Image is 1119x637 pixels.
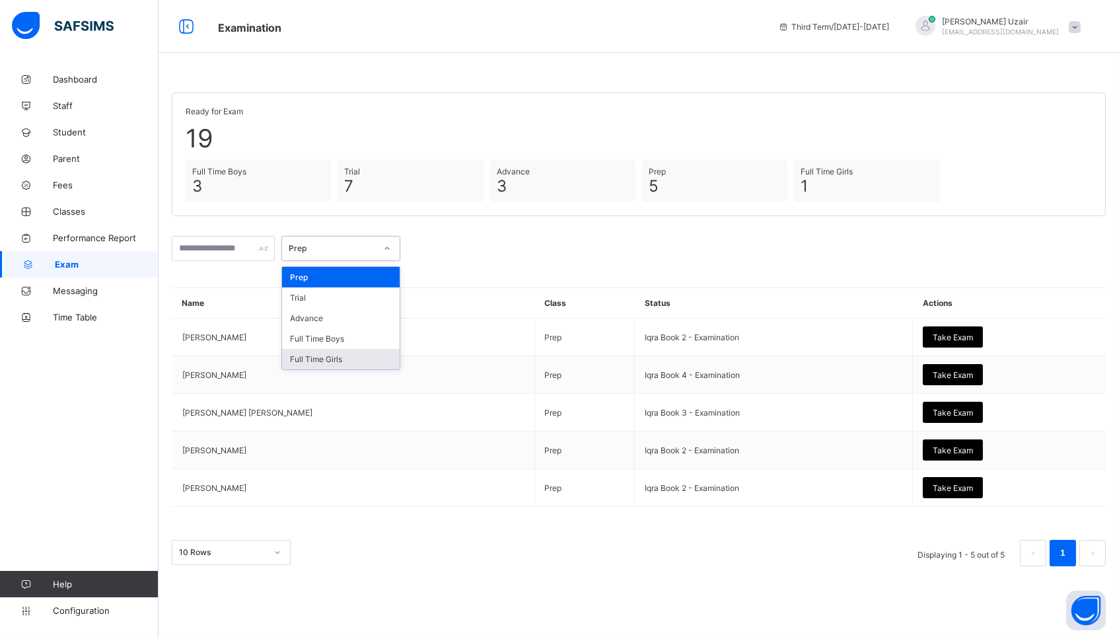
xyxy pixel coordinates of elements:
button: prev page [1020,540,1046,566]
span: Full Time Boys [192,167,324,176]
td: Iqra Book 2 - Examination [635,469,913,507]
td: [PERSON_NAME] [172,431,535,469]
td: Iqra Book 2 - Examination [635,318,913,356]
span: 1 [801,176,933,196]
span: Full Time Girls [801,167,933,176]
div: Full Time Girls [282,349,400,369]
th: Status [635,288,913,318]
div: Prep [282,267,400,287]
th: Actions [913,288,1106,318]
button: Open asap [1066,591,1106,630]
div: Advance [282,308,400,328]
span: Ready for Exam [186,106,1092,116]
span: 7 [344,176,476,196]
span: Parent [53,153,159,164]
span: Take Exam [933,370,973,380]
td: Iqra Book 4 - Examination [635,356,913,394]
td: Prep [534,356,635,394]
span: 3 [497,176,629,196]
span: session/term information [778,22,889,32]
span: Configuration [53,605,158,616]
span: Examination [218,21,281,34]
span: Fees [53,180,159,190]
span: 19 [186,123,1092,153]
span: Messaging [53,285,159,296]
td: [PERSON_NAME] [172,469,535,507]
span: Take Exam [933,445,973,455]
div: SheikhUzair [902,16,1087,38]
span: Performance Report [53,233,159,243]
div: Prep [289,244,376,254]
a: 1 [1056,544,1069,562]
li: 1 [1050,540,1076,566]
span: Take Exam [933,408,973,418]
td: Prep [534,469,635,507]
li: Displaying 1 - 5 out of 5 [908,540,1015,566]
button: next page [1079,540,1106,566]
span: [PERSON_NAME] Uzair [942,17,1059,26]
td: [PERSON_NAME] [172,318,535,356]
span: Staff [53,100,159,111]
li: 下一页 [1079,540,1106,566]
span: [EMAIL_ADDRESS][DOMAIN_NAME] [942,28,1059,36]
th: Class [534,288,635,318]
td: Iqra Book 2 - Examination [635,431,913,469]
span: Dashboard [53,74,159,85]
th: Name [172,288,535,318]
div: Full Time Boys [282,328,400,349]
span: Take Exam [933,332,973,342]
span: Help [53,579,158,589]
span: Student [53,127,159,137]
td: Prep [534,318,635,356]
li: 上一页 [1020,540,1046,566]
td: Prep [534,394,635,431]
div: Trial [282,287,400,308]
td: Iqra Book 3 - Examination [635,394,913,431]
img: safsims [12,12,114,40]
span: Trial [344,167,476,176]
span: Prep [649,167,781,176]
span: 5 [649,176,781,196]
span: Classes [53,206,159,217]
span: Take Exam [933,483,973,493]
span: Exam [55,259,159,270]
span: Time Table [53,312,159,322]
td: Prep [534,431,635,469]
td: [PERSON_NAME] [172,356,535,394]
span: 3 [192,176,324,196]
td: [PERSON_NAME] [PERSON_NAME] [172,394,535,431]
div: 10 Rows [179,548,266,558]
span: Advance [497,167,629,176]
